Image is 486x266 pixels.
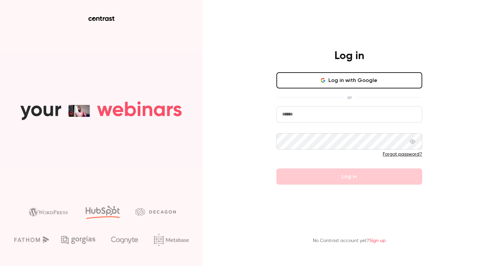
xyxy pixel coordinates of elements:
[334,49,364,63] h4: Log in
[344,94,355,101] span: or
[313,237,386,244] p: No Contrast account yet?
[383,152,422,157] a: Forgot password?
[135,208,176,215] img: decagon
[369,238,386,243] a: Sign up
[276,72,422,88] button: Log in with Google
